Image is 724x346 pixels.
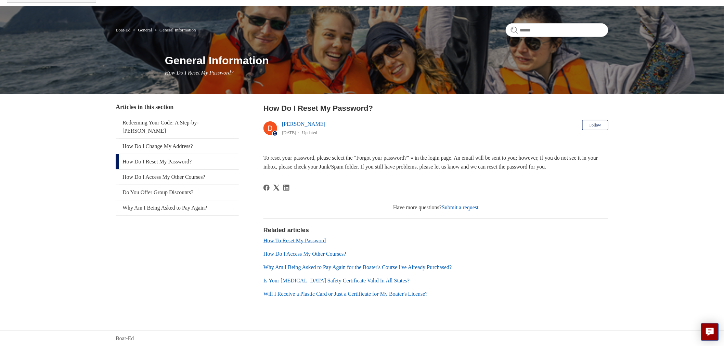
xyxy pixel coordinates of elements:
[165,70,234,76] span: How Do I Reset My Password?
[263,278,410,283] a: Is Your [MEDICAL_DATA] Safety Certificate Valid In All States?
[263,103,608,114] h2: How Do I Reset My Password?
[263,264,452,270] a: Why Am I Being Asked to Pay Again for the Boater's Course I've Already Purchased?
[582,120,608,130] button: Follow Article
[116,170,239,185] a: How Do I Access My Other Courses?
[263,251,346,257] a: How Do I Access My Other Courses?
[153,27,196,32] li: General Information
[263,291,428,297] a: Will I Receive a Plastic Card or Just a Certificate for My Boater's License?
[263,226,608,235] h2: Related articles
[159,27,196,32] a: General Information
[116,154,239,169] a: How Do I Reset My Password?
[116,139,239,154] a: How Do I Change My Address?
[283,185,289,191] svg: Share this page on LinkedIn
[273,185,280,191] svg: Share this page on X Corp
[442,204,479,210] a: Submit a request
[263,238,326,243] a: How To Reset My Password
[116,27,130,32] a: Boat-Ed
[273,185,280,191] a: X Corp
[132,27,153,32] li: General
[282,130,296,135] time: 03/01/2024, 15:37
[283,185,289,191] a: LinkedIn
[116,200,239,215] a: Why Am I Being Asked to Pay Again?
[116,115,239,138] a: Redeeming Your Code: A Step-by-[PERSON_NAME]
[116,27,132,32] li: Boat-Ed
[138,27,152,32] a: General
[302,130,317,135] li: Updated
[116,334,134,343] a: Boat-Ed
[263,203,608,212] div: Have more questions?
[506,23,608,37] input: Search
[165,52,608,69] h1: General Information
[263,185,270,191] a: Facebook
[116,185,239,200] a: Do You Offer Group Discounts?
[116,104,173,110] span: Articles in this section
[701,323,719,341] button: Live chat
[263,185,270,191] svg: Share this page on Facebook
[263,155,598,170] span: To reset your password, please select the “Forgot your password?” » in the login page. An email w...
[282,121,325,127] a: [PERSON_NAME]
